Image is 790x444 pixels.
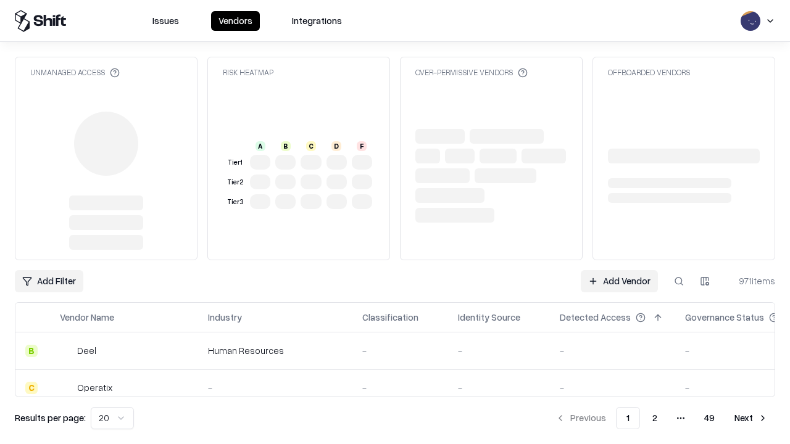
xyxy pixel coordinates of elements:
div: Tier 3 [225,197,245,207]
button: Next [727,407,775,429]
button: Vendors [211,11,260,31]
div: B [281,141,291,151]
nav: pagination [548,407,775,429]
button: 1 [616,407,640,429]
div: Tier 1 [225,157,245,168]
div: C [306,141,316,151]
div: - [362,344,438,357]
div: Unmanaged Access [30,67,120,78]
div: - [362,381,438,394]
div: - [560,344,665,357]
div: Human Resources [208,344,343,357]
div: D [331,141,341,151]
div: Industry [208,311,242,324]
div: Offboarded Vendors [608,67,690,78]
div: 971 items [726,274,775,287]
div: Deel [77,344,96,357]
div: C [25,382,38,394]
p: Results per page: [15,411,86,424]
div: Vendor Name [60,311,114,324]
div: Classification [362,311,418,324]
img: Deel [60,345,72,357]
div: - [458,344,540,357]
div: - [208,381,343,394]
div: Governance Status [685,311,764,324]
div: F [357,141,367,151]
div: Over-Permissive Vendors [415,67,528,78]
button: 49 [694,407,725,429]
a: Add Vendor [581,270,658,292]
div: Detected Access [560,311,631,324]
button: Issues [145,11,186,31]
div: Risk Heatmap [223,67,273,78]
div: A [256,141,265,151]
div: - [458,381,540,394]
img: Operatix [60,382,72,394]
div: Tier 2 [225,177,245,187]
button: Add Filter [15,270,83,292]
div: Operatix [77,381,112,394]
div: Identity Source [458,311,520,324]
button: 2 [642,407,667,429]
div: - [560,381,665,394]
button: Integrations [285,11,349,31]
div: B [25,345,38,357]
